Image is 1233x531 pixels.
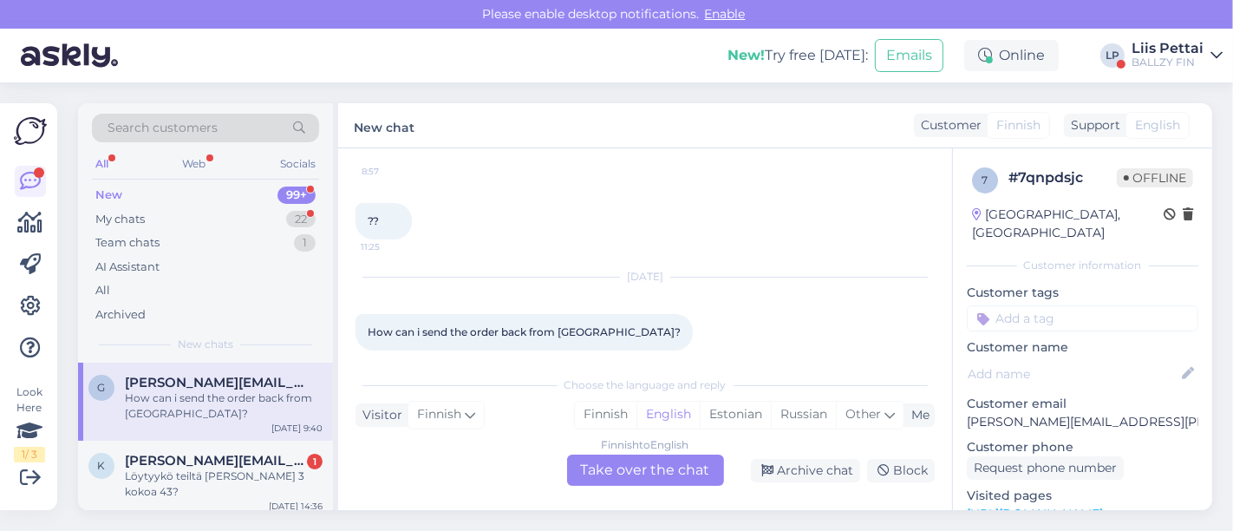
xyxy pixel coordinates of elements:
[1132,42,1223,69] a: Liis PettaiBALLZY FIN
[307,454,323,469] div: 1
[1132,56,1204,69] div: BALLZY FIN
[967,438,1198,456] p: Customer phone
[1100,43,1125,68] div: LP
[95,259,160,276] div: AI Assistant
[356,406,402,424] div: Visitor
[362,165,427,178] span: 8:57
[14,447,45,462] div: 1 / 3
[125,453,305,469] span: kari.lehtola@ains.fi
[417,405,461,424] span: Finnish
[125,375,305,390] span: guglielmo.lanza@outlook.com
[967,506,1103,521] a: [URL][DOMAIN_NAME]
[1008,167,1117,188] div: # 7qnpdsjc
[1117,168,1193,187] span: Offline
[968,364,1178,383] input: Add name
[727,45,868,66] div: Try free [DATE]:
[179,153,210,175] div: Web
[368,214,379,227] span: ??
[271,422,323,435] div: [DATE] 9:40
[982,174,988,187] span: 7
[575,402,636,428] div: Finnish
[356,269,935,285] div: [DATE]
[727,47,765,63] b: New!
[98,459,106,472] span: k
[361,240,426,253] span: 11:25
[356,377,935,393] div: Choose the language and reply
[108,119,218,137] span: Search customers
[294,234,316,252] div: 1
[354,114,414,137] label: New chat
[967,413,1198,431] p: [PERSON_NAME][EMAIL_ADDRESS][PERSON_NAME][DOMAIN_NAME]
[904,406,930,424] div: Me
[867,459,935,482] div: Block
[914,116,982,134] div: Customer
[95,187,122,204] div: New
[125,390,323,422] div: How can i send the order back from [GEOGRAPHIC_DATA]?
[636,402,700,428] div: English
[700,6,751,22] span: Enable
[95,306,146,324] div: Archived
[602,437,689,453] div: Finnish to English
[996,116,1041,134] span: Finnish
[567,455,724,486] div: Take over the chat
[95,211,145,228] div: My chats
[95,282,110,299] div: All
[368,325,681,338] span: How can i send the order back from [GEOGRAPHIC_DATA]?
[269,500,323,513] div: [DATE] 14:36
[700,402,771,428] div: Estonian
[967,487,1198,505] p: Visited pages
[98,381,106,394] span: g
[751,459,860,482] div: Archive chat
[967,395,1198,413] p: Customer email
[277,153,319,175] div: Socials
[14,117,47,145] img: Askly Logo
[95,234,160,252] div: Team chats
[1132,42,1204,56] div: Liis Pettai
[178,337,233,352] span: New chats
[967,456,1124,480] div: Request phone number
[845,406,881,422] span: Other
[972,206,1164,242] div: [GEOGRAPHIC_DATA], [GEOGRAPHIC_DATA]
[771,402,836,428] div: Russian
[1064,116,1120,134] div: Support
[967,284,1198,302] p: Customer tags
[967,338,1198,357] p: Customer name
[92,153,112,175] div: All
[967,305,1198,331] input: Add a tag
[14,384,45,462] div: Look Here
[277,187,316,204] div: 99+
[964,40,1059,71] div: Online
[286,211,316,228] div: 22
[875,39,943,72] button: Emails
[1135,116,1180,134] span: English
[967,258,1198,273] div: Customer information
[125,469,323,500] div: Löytyykö teiltä [PERSON_NAME] 3 kokoa 43?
